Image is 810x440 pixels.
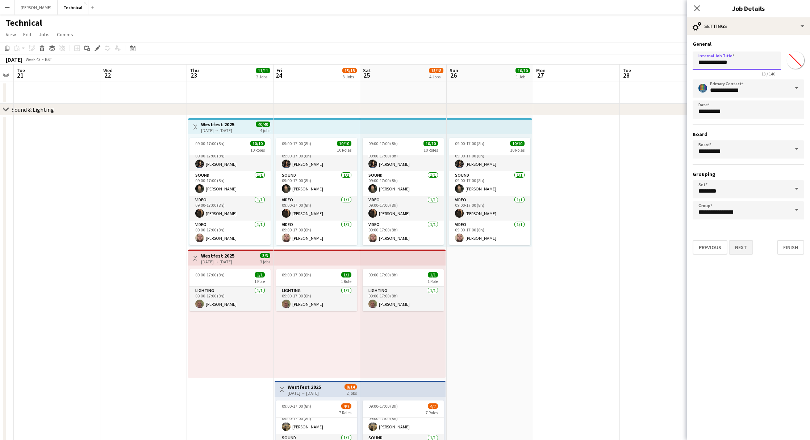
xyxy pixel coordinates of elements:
span: 11/11 [256,68,270,73]
span: 09:00-17:00 (8h) [282,141,311,146]
div: 1 Job [516,74,530,79]
h3: Grouping [693,171,804,177]
span: 26 [448,71,458,79]
div: 3 jobs [260,258,270,264]
div: 3 Jobs [343,74,356,79]
span: 25 [362,71,371,79]
app-job-card: 09:00-17:00 (8h)1/11 RoleLighting1/109:00-17:00 (8h)[PERSON_NAME] [276,269,357,311]
span: Week 43 [24,57,42,62]
app-card-role: Lighting1/109:00-17:00 (8h)[PERSON_NAME] [363,287,444,311]
div: [DATE] → [DATE] [201,259,234,264]
app-card-role: Video1/109:00-17:00 (8h)[PERSON_NAME] [449,221,530,245]
span: 09:00-17:00 (8h) [368,141,398,146]
span: Mon [536,67,546,74]
span: 28 [622,71,631,79]
span: 1/1 [428,272,438,277]
app-card-role: Video1/109:00-17:00 (8h)[PERSON_NAME] [189,196,271,221]
app-card-role: Sound1/109:00-17:00 (8h)[PERSON_NAME] [276,147,357,171]
h1: Technical [6,17,42,28]
app-job-card: 09:00-17:00 (8h)10/1010 Roles[PERSON_NAME]Sound1/109:00-17:00 (8h)[PERSON_NAME]Sound1/109:00-17:0... [189,138,271,245]
app-card-role: Video1/109:00-17:00 (8h)[PERSON_NAME] [276,221,357,245]
span: 24 [275,71,282,79]
div: 2 jobs [347,390,357,396]
app-card-role: Sound1/109:00-17:00 (8h)[PERSON_NAME] [189,147,271,171]
span: 10 Roles [250,147,265,153]
app-job-card: 09:00-17:00 (8h)10/1010 Roles[PERSON_NAME]Sound1/109:00-17:00 (8h)[PERSON_NAME]Sound1/109:00-17:0... [276,138,357,245]
a: Jobs [36,30,53,39]
span: View [6,31,16,38]
div: [DATE] → [DATE] [201,128,234,133]
button: Finish [777,240,804,255]
span: 40/40 [256,122,270,127]
div: 09:00-17:00 (8h)10/1010 Roles[PERSON_NAME]Sound1/109:00-17:00 (8h)[PERSON_NAME]Sound1/109:00-17:0... [363,138,444,245]
app-card-role: Video1/109:00-17:00 (8h)[PERSON_NAME] [449,196,530,221]
div: Sound & Lighting [12,106,54,113]
span: Sun [450,67,458,74]
div: 2 Jobs [256,74,270,79]
div: [DATE] → [DATE] [288,390,321,396]
span: Wed [103,67,113,74]
span: 10/10 [510,141,525,146]
app-card-role: Lighting1/109:00-17:00 (8h)[PERSON_NAME] [276,409,357,434]
span: Jobs [39,31,50,38]
span: 4/7 [341,403,351,409]
app-card-role: Video1/109:00-17:00 (8h)[PERSON_NAME] [363,196,444,221]
span: 15/18 [429,68,443,73]
app-job-card: 09:00-17:00 (8h)1/11 RoleLighting1/109:00-17:00 (8h)[PERSON_NAME] [189,269,271,311]
span: 7 Roles [426,410,438,415]
span: Tue [17,67,25,74]
span: 8/14 [345,384,357,390]
app-card-role: Sound1/109:00-17:00 (8h)[PERSON_NAME] [449,147,530,171]
span: 09:00-17:00 (8h) [195,272,225,277]
button: Technical [58,0,88,15]
button: Next [729,240,753,255]
span: 15/18 [342,68,357,73]
span: 1/1 [255,272,265,277]
span: 1 Role [254,279,265,284]
span: 10 Roles [337,147,351,153]
span: 09:00-17:00 (8h) [282,403,311,409]
span: Thu [190,67,199,74]
span: 09:00-17:00 (8h) [195,141,225,146]
h3: General [693,41,804,47]
a: Edit [20,30,34,39]
span: 09:00-17:00 (8h) [282,272,311,277]
span: 23 [189,71,199,79]
h3: Westfest 2025 [288,384,321,390]
span: 3/3 [260,253,270,258]
app-card-role: Sound1/109:00-17:00 (8h)[PERSON_NAME] [363,171,444,196]
app-card-role: Sound1/109:00-17:00 (8h)[PERSON_NAME] [189,171,271,196]
div: 4 jobs [260,127,270,133]
app-job-card: 09:00-17:00 (8h)1/11 RoleLighting1/109:00-17:00 (8h)[PERSON_NAME] [363,269,444,311]
button: Previous [693,240,727,255]
span: 7 Roles [339,410,351,415]
app-card-role: Video1/109:00-17:00 (8h)[PERSON_NAME] [189,221,271,245]
span: 27 [535,71,546,79]
span: 10 Roles [510,147,525,153]
span: 21 [16,71,25,79]
span: 1 Role [341,279,351,284]
h3: Westfest 2025 [201,121,234,128]
span: 4/7 [428,403,438,409]
h3: Board [693,131,804,137]
span: Comms [57,31,73,38]
app-card-role: Lighting1/109:00-17:00 (8h)[PERSON_NAME] [276,287,357,311]
button: [PERSON_NAME] [15,0,58,15]
span: Fri [276,67,282,74]
h3: Job Details [687,4,810,13]
h3: Westfest 2025 [201,252,234,259]
span: 1/1 [341,272,351,277]
span: 10 Roles [423,147,438,153]
app-card-role: Sound1/109:00-17:00 (8h)[PERSON_NAME] [276,171,357,196]
span: 22 [102,71,113,79]
span: 10/10 [250,141,265,146]
app-job-card: 09:00-17:00 (8h)10/1010 Roles[PERSON_NAME]Sound1/109:00-17:00 (8h)[PERSON_NAME]Sound1/109:00-17:0... [449,138,530,245]
app-card-role: Video1/109:00-17:00 (8h)[PERSON_NAME] [363,221,444,245]
app-card-role: Lighting1/109:00-17:00 (8h)[PERSON_NAME] [363,409,444,434]
app-card-role: Sound1/109:00-17:00 (8h)[PERSON_NAME] [363,147,444,171]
